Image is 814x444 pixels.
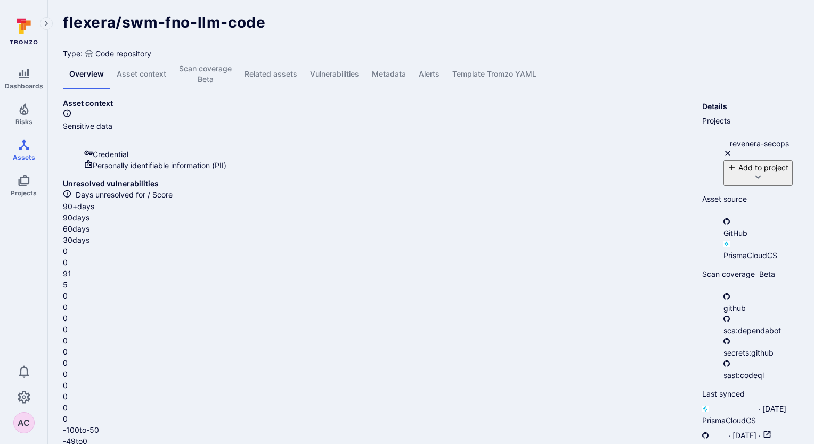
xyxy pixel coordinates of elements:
[63,279,694,290] div: 5
[702,268,755,279] span: Scan coverage
[304,59,365,89] a: Vulnerabilities
[723,314,799,336] div: sca:dependabot
[63,424,694,435] div: -100 to -50
[762,404,786,426] span: [DATE]
[723,139,795,148] span: revenera-secops
[13,153,35,161] span: Assets
[11,189,37,197] span: Projects
[63,301,694,313] div: 0
[63,313,694,324] div: 0
[63,120,694,131] p: Sensitive data
[728,162,788,173] div: Add to project
[63,335,694,346] div: 0
[43,19,50,28] i: Expand navigation menu
[63,98,694,109] h2: Asset context
[13,412,35,433] button: AC
[110,59,173,89] a: Asset context
[702,101,727,112] h2: Details
[758,404,760,418] p: ·
[84,160,694,171] li: Personally identifiable information (PII)
[179,74,232,85] div: Beta
[63,201,694,212] div: 90+ days
[63,391,694,402] div: 0
[63,290,694,301] div: 0
[63,59,110,89] a: Overview
[412,59,446,89] a: Alerts
[63,13,265,31] span: flexera/swm-fno-llm-code
[13,412,35,433] div: Abhishek Chidambaram
[63,368,694,380] div: 0
[702,193,799,204] span: Asset source
[63,324,694,335] div: 0
[702,388,799,399] span: Last synced
[63,48,83,59] span: Type:
[63,189,71,201] span: Number of vulnerabilities in status ‘Open’ ‘Triaged’ and ‘In process’ divided by score and scanne...
[702,115,799,126] span: Projects
[15,118,32,126] span: Risks
[723,160,793,186] button: Add to project
[63,413,694,424] div: 0
[84,149,694,160] li: Credential
[723,239,799,261] div: PrismaCloudCS
[723,291,799,314] div: github
[76,189,173,201] span: Days unresolved for / Score
[723,139,795,159] a: revenera-secops
[63,234,694,245] div: 30 days
[63,212,694,223] div: 90 days
[365,59,412,89] a: Metadata
[723,216,799,239] div: GitHub
[63,380,694,391] div: 0
[723,336,799,358] div: secrets:github
[63,59,799,89] div: Asset tabs
[63,109,71,118] svg: Automatically discovered context associated with the asset
[179,63,232,85] div: Scan coverage
[759,268,775,279] div: Beta
[63,346,694,357] div: 0
[446,59,543,89] a: Template Tromzo YAML
[63,223,694,234] div: 60 days
[63,357,694,368] div: 0
[5,82,43,90] span: Dashboards
[95,48,151,59] span: Code repository
[40,17,53,30] button: Expand navigation menu
[63,268,694,279] div: 91
[238,59,304,89] a: Related assets
[63,178,694,189] h2: Unresolved vulnerabilities
[63,120,694,178] a: Click to view evidence
[702,416,756,425] span: PrismaCloudCS
[63,245,694,257] div: 0
[63,402,694,413] div: 0
[723,358,799,381] div: sast:codeql
[63,257,694,268] div: 0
